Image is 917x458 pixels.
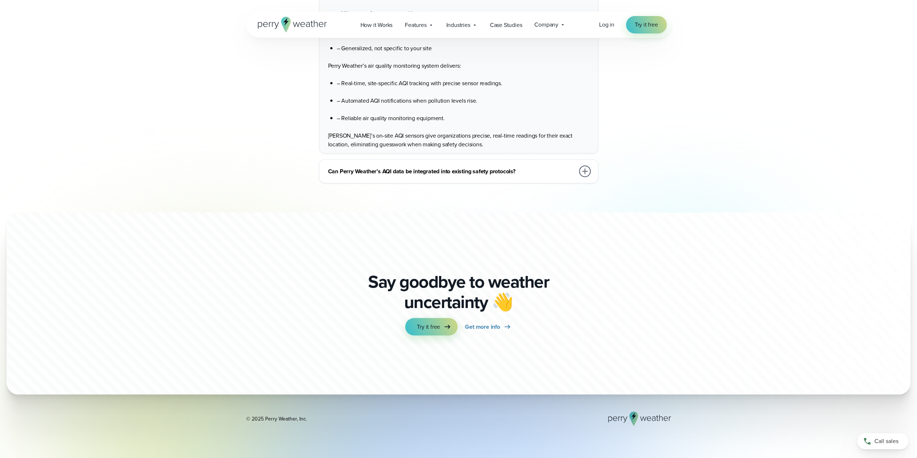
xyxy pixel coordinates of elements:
span: Case Studies [490,21,522,29]
span: Perry Weather’s air quality monitoring system delivers: [328,62,461,70]
h3: Can Perry Weather’s AQI data be integrated into existing safety protocols? [328,167,575,176]
p: Say goodbye to weather uncertainty 👋 [366,272,552,312]
span: Call sales [874,437,898,446]
span: [PERSON_NAME]’s on-site AQI sensors give organizations precise, real-time readings for their exac... [328,131,573,149]
span: How it Works [360,21,393,29]
span: Try it free [635,20,658,29]
span: – Miles away from your actual location [337,9,431,17]
span: – Generalized, not specific to your site [337,44,432,52]
a: How it Works [354,17,399,32]
a: Try it free [626,16,667,33]
span: Features [405,21,426,29]
span: Get more info [465,323,500,331]
div: © 2025 Perry Weather, Inc. [246,415,307,422]
a: Get more info [465,318,511,336]
a: Log in [599,20,614,29]
span: – Real-time, site-specific AQI tracking with precise sensor readings. [337,79,502,87]
span: – Automated AQI notifications when pollution levels rise. [337,96,478,105]
span: – Reliable air quality monitoring equipment. [337,114,445,122]
a: Call sales [857,433,908,449]
a: Try it free [405,318,458,336]
span: Industries [446,21,470,29]
a: Case Studies [484,17,529,32]
span: Company [534,20,558,29]
span: Try it free [417,323,440,331]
